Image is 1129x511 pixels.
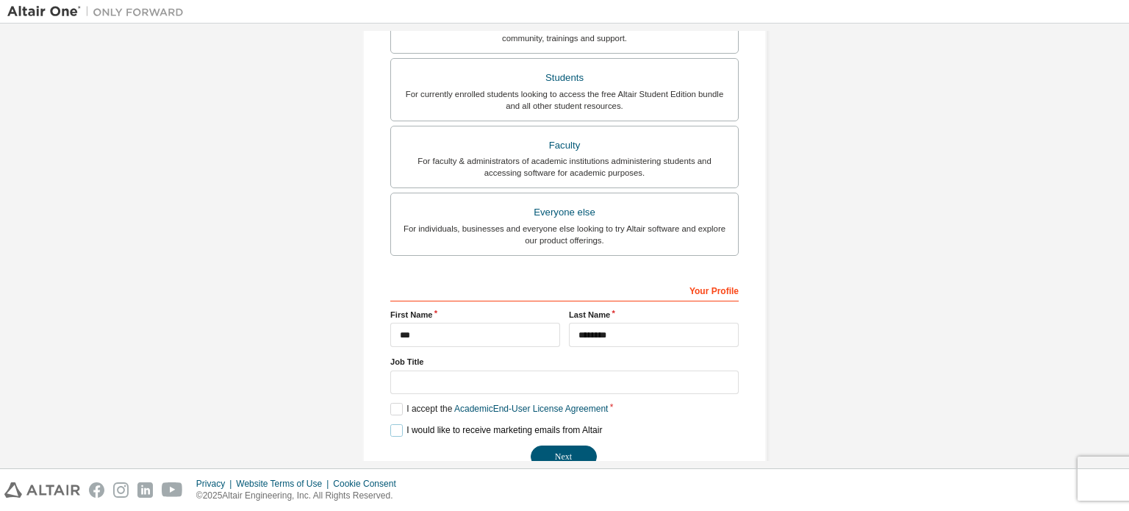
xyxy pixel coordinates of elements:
img: youtube.svg [162,482,183,498]
div: Everyone else [400,202,729,223]
p: © 2025 Altair Engineering, Inc. All Rights Reserved. [196,490,405,502]
label: I would like to receive marketing emails from Altair [390,424,602,437]
img: instagram.svg [113,482,129,498]
div: Website Terms of Use [236,478,333,490]
img: facebook.svg [89,482,104,498]
div: Your Profile [390,278,739,301]
div: For faculty & administrators of academic institutions administering students and accessing softwa... [400,155,729,179]
button: Next [531,446,597,468]
a: Academic End-User License Agreement [454,404,608,414]
img: Altair One [7,4,191,19]
div: Students [400,68,729,88]
div: For individuals, businesses and everyone else looking to try Altair software and explore our prod... [400,223,729,246]
img: altair_logo.svg [4,482,80,498]
label: I accept the [390,403,608,415]
div: Cookie Consent [333,478,404,490]
div: Privacy [196,478,236,490]
div: Faculty [400,135,729,156]
img: linkedin.svg [137,482,153,498]
div: For currently enrolled students looking to access the free Altair Student Edition bundle and all ... [400,88,729,112]
label: Last Name [569,309,739,321]
label: Job Title [390,356,739,368]
label: First Name [390,309,560,321]
div: For existing customers looking to access software downloads, HPC resources, community, trainings ... [400,21,729,44]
